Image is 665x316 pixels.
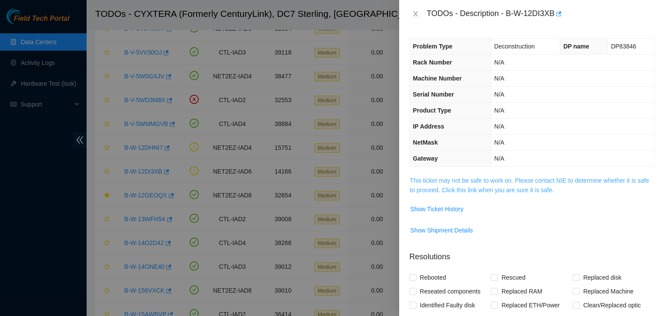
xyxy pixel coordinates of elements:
div: TODOs - Description - B-W-12DI3XB [427,7,655,21]
button: Show Ticket History [410,202,464,216]
span: N/A [494,91,504,98]
span: Rebooted [416,271,450,284]
span: NetMask [413,139,438,146]
span: Deconstruction [494,43,535,50]
span: Gateway [413,155,438,162]
button: Show Shipment Details [410,223,474,237]
span: N/A [494,107,504,114]
span: Show Shipment Details [410,226,473,235]
span: Rescued [498,271,529,284]
span: Product Type [413,107,451,114]
a: This ticket may not be safe to work on. Please contact NIE to determine whether it is safe to pro... [410,177,649,193]
span: N/A [494,155,504,162]
button: Close [410,10,422,18]
span: Clean/Replaced optic [580,298,644,312]
span: Reseated components [416,284,484,298]
span: Replaced disk [580,271,625,284]
span: N/A [494,59,504,66]
span: close [412,10,419,17]
span: Replaced RAM [498,284,546,298]
span: Identified Faulty disk [416,298,479,312]
span: Rack Number [413,59,452,66]
span: Serial Number [413,91,454,98]
span: N/A [494,123,504,130]
span: DP83846 [611,43,636,50]
span: N/A [494,75,504,82]
span: Replaced Machine [580,284,637,298]
span: DP name [563,43,589,50]
span: IP Address [413,123,444,130]
p: Resolutions [410,244,655,263]
span: Machine Number [413,75,462,82]
span: Show Ticket History [410,204,464,214]
span: Problem Type [413,43,453,50]
span: N/A [494,139,504,146]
